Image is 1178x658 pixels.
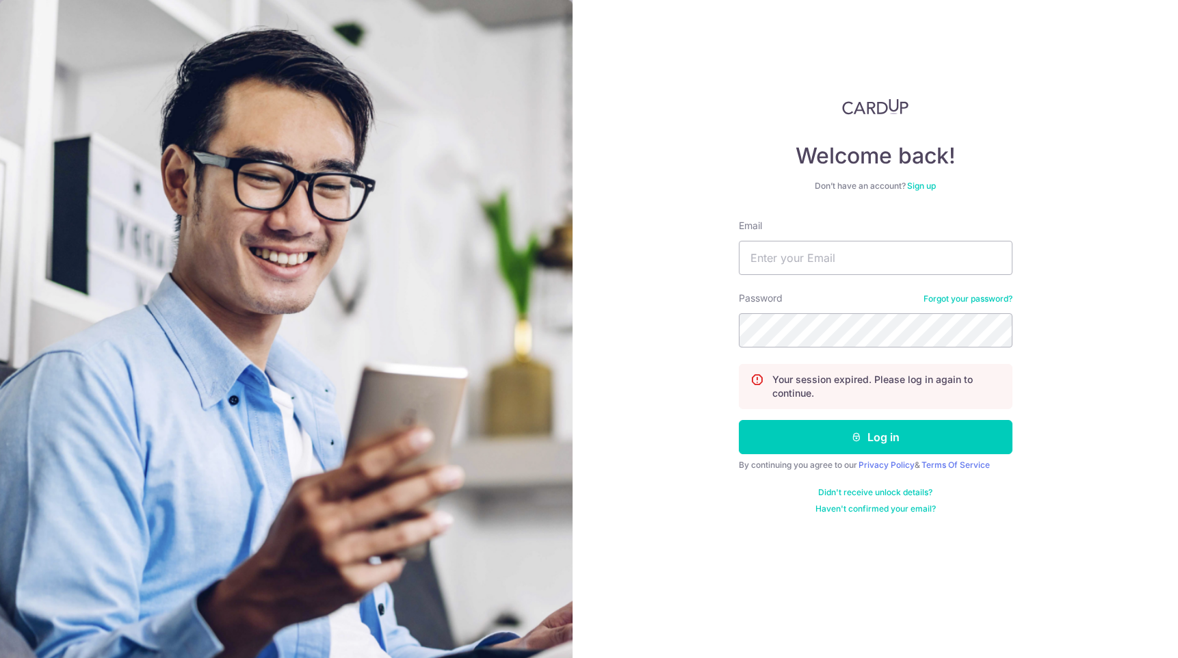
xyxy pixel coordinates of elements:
a: Didn't receive unlock details? [818,487,932,498]
label: Email [739,219,762,233]
a: Haven't confirmed your email? [815,503,936,514]
p: Your session expired. Please log in again to continue. [772,373,1001,400]
a: Sign up [907,181,936,191]
div: Don’t have an account? [739,181,1012,192]
img: CardUp Logo [842,98,909,115]
div: By continuing you agree to our & [739,460,1012,471]
a: Forgot your password? [924,293,1012,304]
label: Password [739,291,783,305]
a: Terms Of Service [921,460,990,470]
button: Log in [739,420,1012,454]
a: Privacy Policy [859,460,915,470]
h4: Welcome back! [739,142,1012,170]
input: Enter your Email [739,241,1012,275]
